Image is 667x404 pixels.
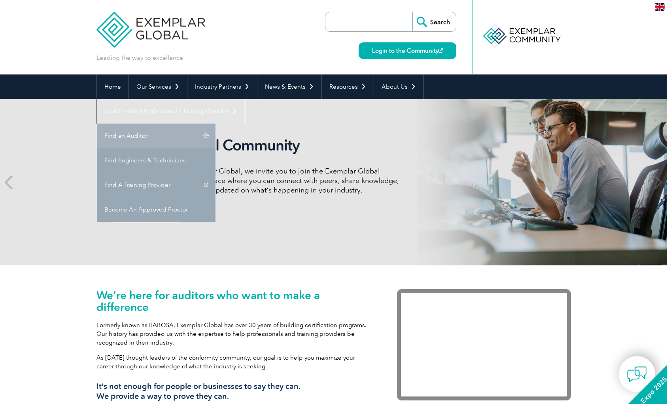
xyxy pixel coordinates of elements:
[96,321,373,347] p: Formerly known as RABQSA, Exemplar Global has over 30 years of building certification programs. O...
[438,48,443,53] img: open_square.png
[97,148,215,173] a: Find Engineers & Technicians
[129,74,187,99] a: Our Services
[322,74,374,99] a: Resources
[97,74,128,99] a: Home
[257,74,321,99] a: News & Events
[97,124,215,148] a: Find an Auditor
[96,381,373,401] h3: It’s not enough for people or businesses to say they can. We provide a way to prove they can.
[96,53,183,62] p: Leading the way to excellence
[97,197,215,222] a: Become An Approved Proctor
[655,3,665,11] img: en
[96,289,373,313] h1: We’re here for auditors who want to make a difference
[374,74,423,99] a: About Us
[359,42,456,59] a: Login to the Community
[108,166,405,195] p: As a valued member of Exemplar Global, we invite you to join the Exemplar Global Community—a fun,...
[108,136,405,154] h2: Exemplar Global Community
[412,12,456,31] input: Search
[97,173,215,197] a: Find A Training Provider
[397,289,571,400] iframe: Exemplar Global: Working together to make a difference
[97,99,245,124] a: Find Certified Professional / Training Provider
[96,353,373,371] p: As [DATE] thought leaders of the conformity community, our goal is to help you maximize your care...
[627,364,647,384] img: contact-chat.png
[187,74,257,99] a: Industry Partners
